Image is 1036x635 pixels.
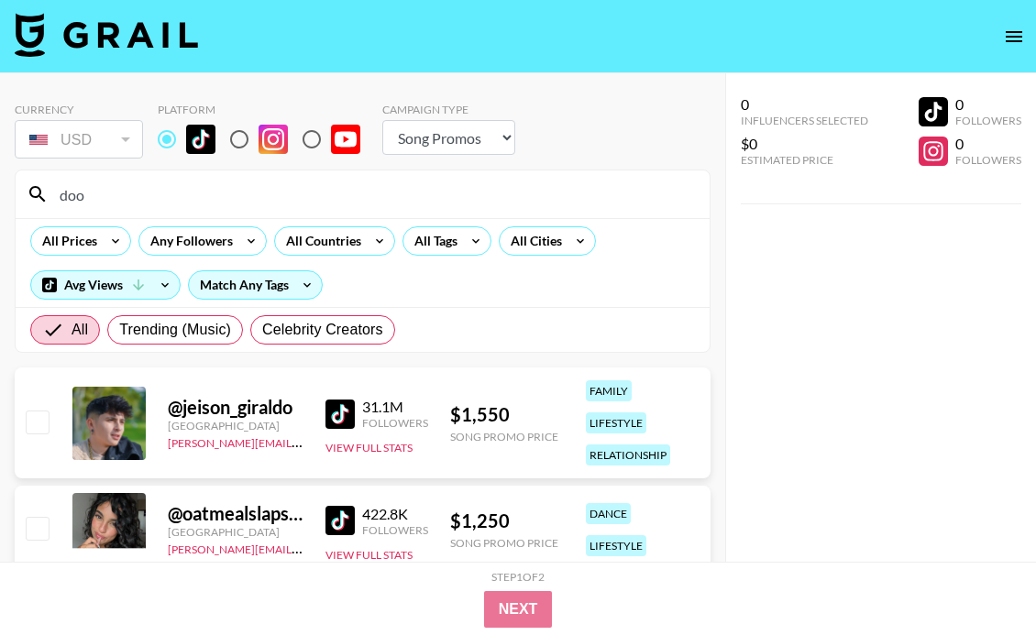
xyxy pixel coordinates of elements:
div: All Prices [31,227,101,255]
div: Any Followers [139,227,237,255]
div: 0 [955,95,1021,114]
div: Followers [955,153,1021,167]
img: TikTok [186,125,215,154]
div: family [586,380,632,401]
div: Followers [362,416,428,430]
div: Campaign Type [382,103,515,116]
div: Currency [15,103,143,116]
div: 422.8K [362,505,428,523]
div: All Countries [275,227,365,255]
div: 31.1M [362,398,428,416]
div: USD [18,124,139,156]
div: $ 1,250 [450,509,558,532]
button: View Full Stats [325,548,413,562]
div: Step 1 of 2 [491,570,545,584]
div: dance [586,503,631,524]
div: All Tags [403,227,461,255]
div: @ jeison_giraldo [168,396,303,419]
span: Celebrity Creators [262,319,383,341]
img: TikTok [325,400,355,429]
button: Next [484,591,553,628]
div: $ 1,550 [450,403,558,426]
div: 0 [741,95,868,114]
span: All [72,319,88,341]
div: Estimated Price [741,153,868,167]
img: Grail Talent [15,13,198,57]
div: [GEOGRAPHIC_DATA] [168,419,303,432]
div: Followers [362,523,428,537]
div: Currency is locked to USD [15,116,143,162]
div: @ oatmealslapsbye [168,502,303,525]
div: Song Promo Price [450,430,558,443]
div: Avg Views [31,271,180,299]
img: Instagram [259,125,288,154]
div: 0 [955,135,1021,153]
button: View Full Stats [325,441,413,454]
img: YouTube [331,125,360,154]
div: lifestyle [586,535,646,556]
div: Match Any Tags [189,271,322,299]
div: Platform [158,103,375,116]
input: Search by User Name [49,180,699,209]
button: open drawer [996,18,1032,55]
div: relationship [586,444,670,465]
span: Trending (Music) [119,319,231,341]
div: Influencers Selected [741,114,868,127]
a: [PERSON_NAME][EMAIL_ADDRESS][PERSON_NAME][DOMAIN_NAME] [168,539,526,556]
div: $0 [741,135,868,153]
iframe: Drift Widget Chat Controller [944,543,1014,613]
div: All Cities [500,227,566,255]
div: lifestyle [586,412,646,433]
a: [PERSON_NAME][EMAIL_ADDRESS][DOMAIN_NAME] [168,432,439,450]
div: Followers [955,114,1021,127]
div: [GEOGRAPHIC_DATA] [168,525,303,539]
img: TikTok [325,506,355,535]
div: Song Promo Price [450,536,558,550]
